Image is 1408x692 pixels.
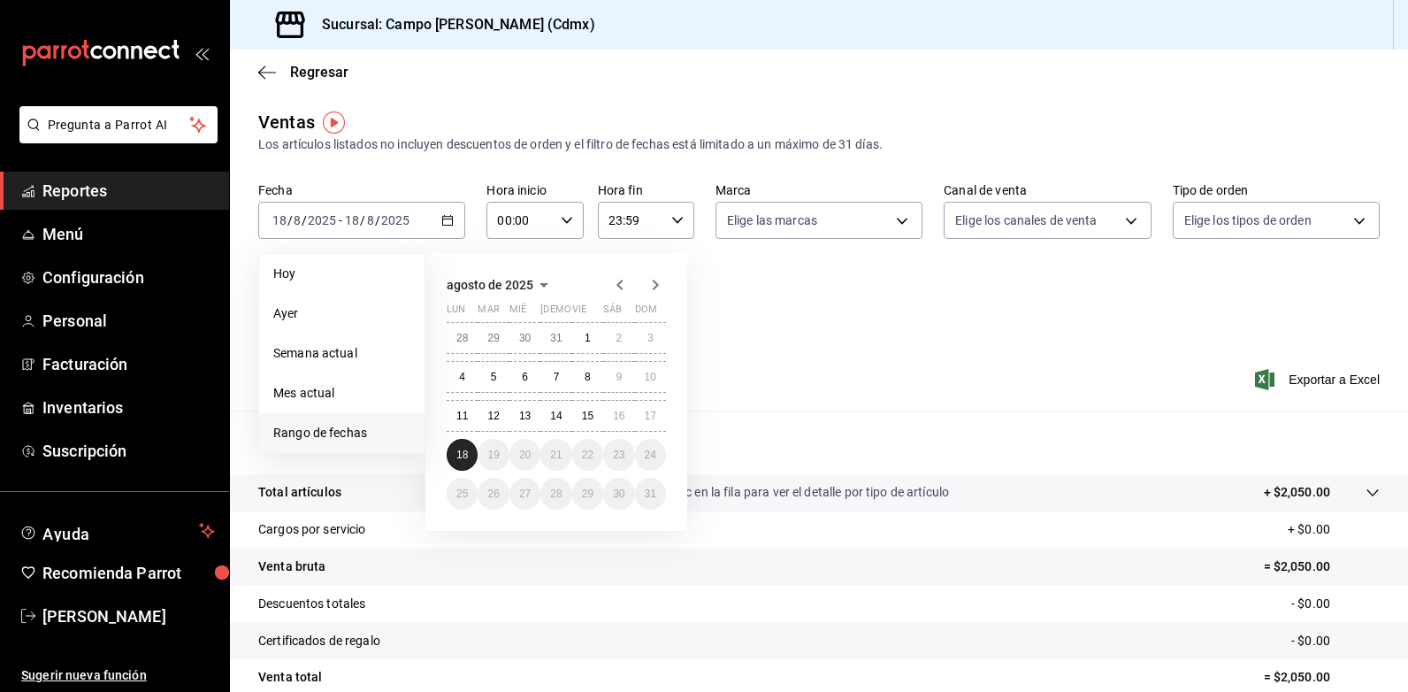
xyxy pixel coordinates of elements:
abbr: 23 de agosto de 2025 [613,449,624,461]
p: - $0.00 [1291,632,1380,650]
abbr: 16 de agosto de 2025 [613,410,624,422]
div: Los artículos listados no incluyen descuentos de orden y el filtro de fechas está limitado a un m... [258,135,1380,154]
button: 31 de julio de 2025 [540,322,571,354]
abbr: 1 de agosto de 2025 [585,332,591,344]
abbr: 21 de agosto de 2025 [550,449,562,461]
abbr: jueves [540,304,645,322]
span: / [375,213,380,227]
button: 2 de agosto de 2025 [603,322,634,354]
span: Menú [42,222,215,246]
button: 6 de agosto de 2025 [509,361,540,393]
span: Ayer [273,304,410,323]
label: Hora fin [598,184,694,196]
span: Mes actual [273,384,410,403]
abbr: 6 de agosto de 2025 [522,371,528,383]
abbr: 5 de agosto de 2025 [491,371,497,383]
span: Hoy [273,265,410,283]
abbr: 2 de agosto de 2025 [616,332,622,344]
span: Semana actual [273,344,410,363]
abbr: 27 de agosto de 2025 [519,488,531,500]
button: 7 de agosto de 2025 [540,361,571,393]
span: Suscripción [42,439,215,463]
label: Canal de venta [944,184,1151,196]
abbr: 29 de julio de 2025 [487,332,499,344]
abbr: 10 de agosto de 2025 [645,371,656,383]
span: Elige los canales de venta [955,211,1097,229]
button: 19 de agosto de 2025 [478,439,509,471]
abbr: 24 de agosto de 2025 [645,449,656,461]
abbr: 11 de agosto de 2025 [456,410,468,422]
input: -- [293,213,302,227]
span: / [302,213,307,227]
input: -- [272,213,287,227]
abbr: 17 de agosto de 2025 [645,410,656,422]
abbr: martes [478,304,499,322]
p: - $0.00 [1291,595,1380,613]
button: 28 de agosto de 2025 [540,478,571,510]
button: 14 de agosto de 2025 [540,400,571,432]
p: = $2,050.00 [1264,668,1380,687]
abbr: 4 de agosto de 2025 [459,371,465,383]
abbr: 28 de julio de 2025 [456,332,468,344]
p: Venta bruta [258,557,325,576]
label: Marca [715,184,922,196]
abbr: 20 de agosto de 2025 [519,449,531,461]
span: Regresar [290,64,348,81]
p: + $0.00 [1288,520,1380,539]
abbr: 31 de agosto de 2025 [645,488,656,500]
span: Pregunta a Parrot AI [48,116,190,135]
input: ---- [380,213,410,227]
span: Elige los tipos de orden [1184,211,1312,229]
button: 15 de agosto de 2025 [572,400,603,432]
abbr: 14 de agosto de 2025 [550,410,562,422]
span: [PERSON_NAME] [42,604,215,628]
abbr: lunes [447,304,465,322]
p: Resumen [258,432,1380,453]
button: 17 de agosto de 2025 [635,400,666,432]
abbr: 30 de agosto de 2025 [613,488,624,500]
button: 23 de agosto de 2025 [603,439,634,471]
button: 24 de agosto de 2025 [635,439,666,471]
button: 12 de agosto de 2025 [478,400,509,432]
button: 18 de agosto de 2025 [447,439,478,471]
span: - [339,213,342,227]
span: Ayuda [42,520,192,542]
span: Sugerir nueva función [21,666,215,685]
span: / [360,213,365,227]
label: Fecha [258,184,465,196]
span: / [287,213,293,227]
button: 10 de agosto de 2025 [635,361,666,393]
button: Regresar [258,64,348,81]
abbr: 3 de agosto de 2025 [647,332,654,344]
span: Configuración [42,265,215,289]
button: 4 de agosto de 2025 [447,361,478,393]
button: 30 de julio de 2025 [509,322,540,354]
span: Rango de fechas [273,424,410,442]
abbr: domingo [635,304,657,322]
span: Inventarios [42,396,215,419]
label: Hora inicio [486,184,583,196]
p: = $2,050.00 [1264,557,1380,576]
button: 1 de agosto de 2025 [572,322,603,354]
abbr: 18 de agosto de 2025 [456,449,468,461]
button: Pregunta a Parrot AI [19,106,218,143]
abbr: 31 de julio de 2025 [550,332,562,344]
div: Ventas [258,109,315,135]
button: 31 de agosto de 2025 [635,478,666,510]
abbr: 15 de agosto de 2025 [582,410,593,422]
span: Reportes [42,179,215,203]
abbr: 8 de agosto de 2025 [585,371,591,383]
input: -- [344,213,360,227]
a: Pregunta a Parrot AI [12,128,218,147]
p: Certificados de regalo [258,632,380,650]
button: 20 de agosto de 2025 [509,439,540,471]
abbr: 13 de agosto de 2025 [519,410,531,422]
p: Total artículos [258,483,341,502]
abbr: 25 de agosto de 2025 [456,488,468,500]
button: open_drawer_menu [195,46,209,60]
button: 5 de agosto de 2025 [478,361,509,393]
button: 22 de agosto de 2025 [572,439,603,471]
span: Elige las marcas [727,211,817,229]
img: Tooltip marker [323,111,345,134]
